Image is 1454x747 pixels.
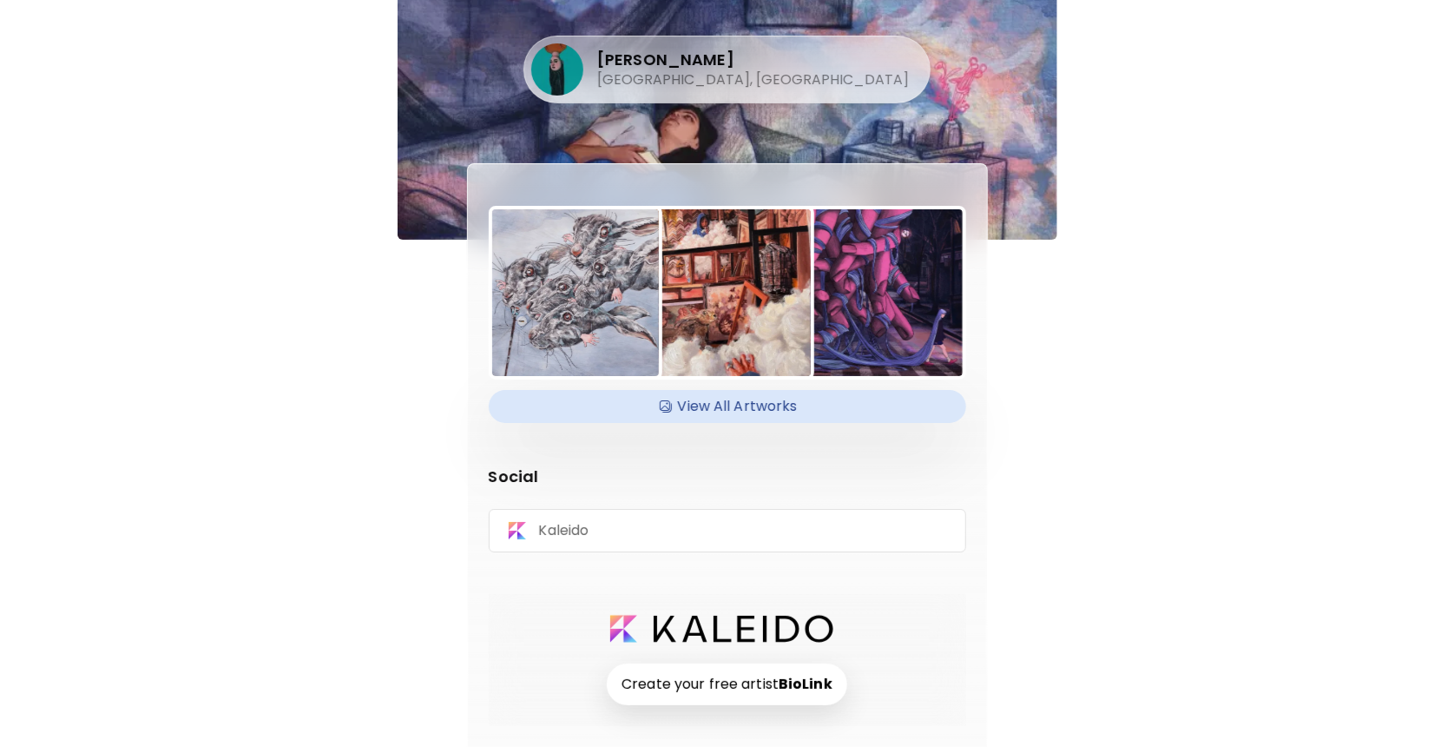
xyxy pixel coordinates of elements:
a: logo [610,615,845,643]
p: Social [489,465,966,488]
div: AvailableView All Artworks [489,390,966,423]
img: Kaleido [507,520,528,541]
div: [PERSON_NAME][GEOGRAPHIC_DATA], [GEOGRAPHIC_DATA] [531,43,909,96]
img: https://cdn.kaleido.art/CDN/Artwork/137686/Thumbnail/medium.webp?updated=624918 [644,209,811,376]
h4: View All Artworks [499,393,956,420]
p: Kaleido [539,521,589,540]
h5: [GEOGRAPHIC_DATA], [GEOGRAPHIC_DATA] [597,70,909,89]
h6: Create your free artist [607,664,847,705]
img: https://cdn.kaleido.art/CDN/Artwork/157246/Thumbnail/large.webp?updated=703722 [492,209,659,376]
img: Available [657,393,674,420]
img: logo [610,615,834,643]
strong: BioLink [779,674,832,694]
img: https://cdn.kaleido.art/CDN/Artwork/130530/Thumbnail/medium.webp?updated=586580 [796,209,963,376]
h4: [PERSON_NAME] [597,50,909,70]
